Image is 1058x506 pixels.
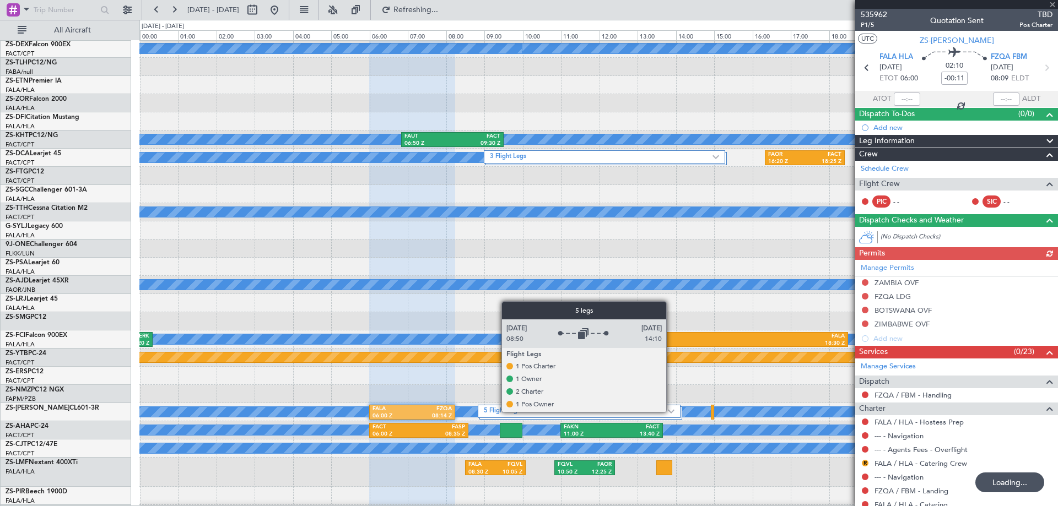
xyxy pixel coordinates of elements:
a: ZS-SGCChallenger 601-3A [6,187,87,193]
span: ZS-LRJ [6,296,26,302]
div: Quotation Sent [930,15,984,26]
div: FACT [612,423,660,431]
a: ZS-LRJLearjet 45 [6,296,58,302]
div: 12:25 Z [585,469,612,476]
span: 9J-ONE [6,241,30,248]
div: OERK [558,333,701,340]
div: 16:00 [753,30,791,40]
div: 18:00 [829,30,867,40]
div: Loading... [975,472,1044,492]
div: FAKN [564,423,612,431]
span: ZS-ETN [6,78,29,84]
div: Add new [873,123,1052,132]
div: 08:30 Z [468,469,495,476]
div: FALA [373,405,412,413]
a: ZS-FCIFalcon 900EX [6,332,67,339]
div: FQVL [495,461,522,469]
a: FACT/CPT [6,177,34,185]
a: ZS-[PERSON_NAME]CL601-3R [6,405,99,411]
span: (0/0) [1018,108,1034,119]
a: ZS-TLHPC12/NG [6,59,57,66]
div: FAOR [585,461,612,469]
span: ETOT [879,73,898,84]
span: ZS-PIR [6,488,25,495]
a: ZS-NMZPC12 NGX [6,387,64,393]
div: 02:00 [217,30,255,40]
div: [DATE] - [DATE] [142,22,184,31]
div: 00:00 [140,30,178,40]
a: FABA/null [6,68,33,76]
div: 07:00 [408,30,446,40]
div: FALA [468,461,495,469]
div: FACT [452,133,500,140]
span: G-SYLJ [6,223,28,230]
a: FAPM/PZB [6,395,36,403]
span: ZS-TLH [6,59,28,66]
span: 08:09 [991,73,1008,84]
div: (No Dispatch Checks) [881,232,1058,244]
div: FACT [805,151,842,159]
span: ZS-ZOR [6,96,29,102]
button: UTC [858,34,877,43]
div: 06:50 Z [404,140,452,148]
div: 17:00 [791,30,829,40]
span: Pos Charter [1019,20,1052,30]
div: 13:00 [638,30,676,40]
span: (0/23) [1014,346,1034,357]
span: ZS-DFI [6,114,26,121]
div: 08:14 Z [412,412,452,420]
a: FACT/CPT [6,213,34,221]
button: R [862,460,868,466]
div: - - [1003,197,1028,206]
label: 5 Flight Legs [484,407,668,416]
label: 3 Flight Legs [490,153,712,162]
a: FALA/HLA [6,86,35,94]
a: ZS-DFICitation Mustang [6,114,79,121]
span: ALDT [1022,94,1040,105]
span: Flight Crew [859,178,900,191]
a: ZS-KHTPC12/NG [6,132,58,139]
a: FACT/CPT [6,358,34,367]
a: FALA/HLA [6,304,35,312]
span: Dispatch To-Dos [859,108,915,121]
span: Services [859,346,888,358]
span: ZS-AHA [6,423,30,429]
span: ZS-AJD [6,278,29,284]
a: Schedule Crew [861,164,909,175]
a: ZS-FTGPC12 [6,168,44,175]
div: 18:30 Z [701,340,845,347]
a: ZS-PSALearjet 60 [6,259,60,266]
span: Dispatch [859,376,889,388]
a: ZS-ERSPC12 [6,368,44,375]
div: FACT [373,423,419,431]
a: ZS-DEXFalcon 900EX [6,41,71,48]
span: ZS-KHT [6,132,29,139]
div: 08:35 Z [419,431,465,438]
a: ZS-CJTPC12/47E [6,441,57,448]
input: Trip Number [34,2,97,18]
div: 10:50 Z [558,469,585,476]
span: ZS-TTH [6,205,28,211]
span: Leg Information [859,135,915,148]
span: Refreshing... [393,6,439,14]
a: FAOR/JNB [6,286,35,294]
div: 11:00 [561,30,599,40]
a: 9J-ONEChallenger 604 [6,241,77,248]
a: --- - Agents Fees - Overflight [875,445,968,454]
a: Manage Services [861,361,916,372]
div: 06:00 Z [373,431,419,438]
div: 11:00 Z [564,431,612,438]
div: SIC [983,195,1001,208]
span: ZS-SGC [6,187,29,193]
div: - - [893,197,918,206]
a: FALA/HLA [6,497,35,505]
a: G-SYLJLegacy 600 [6,223,63,230]
div: FASP [419,423,465,431]
div: 09:30 Z [452,140,500,148]
div: FQVL [558,461,585,469]
span: FALA HLA [879,52,913,63]
div: 09:00 [484,30,522,40]
a: ZS-DCALearjet 45 [6,150,61,157]
a: FZQA / FBM - Handling [875,390,952,400]
span: ZS-DEX [6,41,29,48]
